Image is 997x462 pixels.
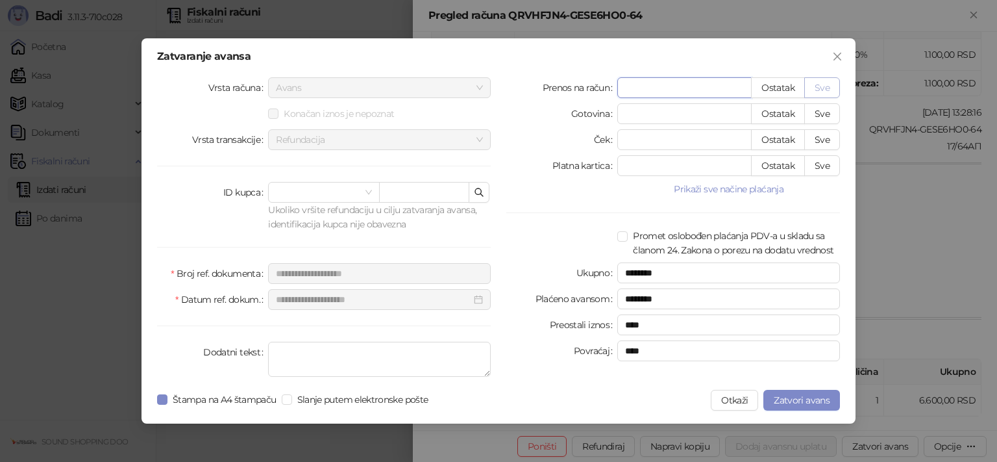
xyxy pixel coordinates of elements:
[711,390,758,411] button: Otkaži
[827,46,848,67] button: Close
[268,263,491,284] input: Broj ref. dokumenta
[751,103,805,124] button: Ostatak
[192,129,269,150] label: Vrsta transakcije
[628,229,840,257] span: Promet oslobođen plaćanja PDV-a u skladu sa članom 24. Zakona o porezu na dodatu vrednost
[827,51,848,62] span: Zatvori
[157,51,840,62] div: Zatvaranje avansa
[832,51,843,62] span: close
[223,182,268,203] label: ID kupca
[203,342,268,363] label: Dodatni tekst
[208,77,269,98] label: Vrsta računa
[268,342,491,377] textarea: Dodatni tekst
[167,392,282,407] span: Štampa na A4 štampaču
[276,292,471,307] input: Datum ref. dokum.
[617,181,840,197] button: Prikaži sve načine plaćanja
[576,263,618,283] label: Ukupno
[774,394,830,406] span: Zatvori avans
[171,263,268,284] label: Broj ref. dokumenta
[292,392,434,407] span: Slanje putem elektronske pošte
[276,78,483,97] span: Avans
[175,289,268,310] label: Datum ref. dokum.
[804,103,840,124] button: Sve
[804,155,840,176] button: Sve
[535,289,618,309] label: Plaćeno avansom
[804,77,840,98] button: Sve
[278,107,399,121] span: Konačan iznos je nepoznat
[751,155,805,176] button: Ostatak
[543,77,618,98] label: Prenos na račun
[594,129,617,150] label: Ček
[571,103,617,124] label: Gotovina
[550,314,618,335] label: Preostali iznos
[574,340,617,361] label: Povraćaj
[276,130,483,149] span: Refundacija
[552,155,617,176] label: Platna kartica
[751,77,805,98] button: Ostatak
[763,390,840,411] button: Zatvori avans
[751,129,805,150] button: Ostatak
[268,203,491,231] div: Ukoliko vršite refundaciju u cilju zatvaranja avansa, identifikacija kupca nije obavezna
[804,129,840,150] button: Sve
